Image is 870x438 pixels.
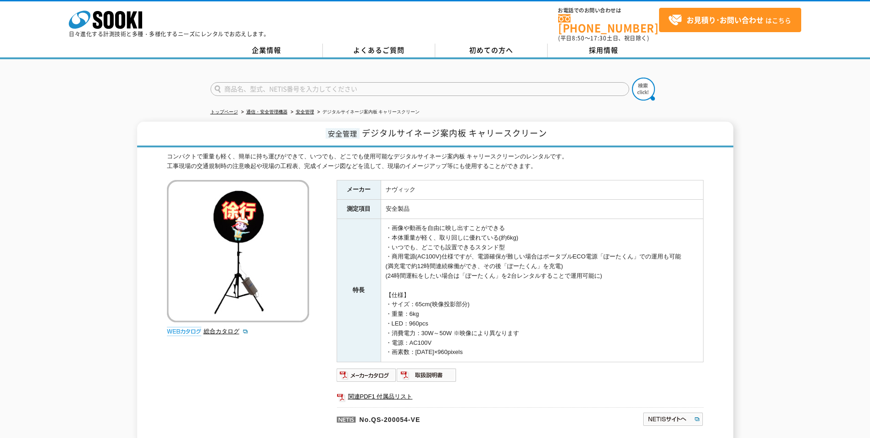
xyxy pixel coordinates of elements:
span: (平日 ～ 土日、祝日除く) [558,34,649,42]
a: お見積り･お問い合わせはこちら [659,8,801,32]
span: 17:30 [590,34,607,42]
img: NETISサイトへ [643,412,704,427]
a: 取扱説明書 [397,374,457,381]
span: デジタルサイネージ案内板 キャリースクリーン [362,127,547,139]
th: 測定項目 [337,200,381,219]
a: 通信・安全管理機器 [246,109,288,114]
a: 採用情報 [548,44,660,57]
a: [PHONE_NUMBER] [558,14,659,33]
a: メーカーカタログ [337,374,397,381]
td: ・画像や動画を自由に映し出すことができる ・本体重量が軽く、取り回しに優れている(約6kg) ・いつでも、どこでも設置できるスタンド型 ・商用電源(AC100V)仕様ですが、電源確保が難しい場合... [381,219,703,362]
span: お電話でのお問い合わせは [558,8,659,13]
a: トップページ [211,109,238,114]
img: 取扱説明書 [397,368,457,382]
img: webカタログ [167,327,201,336]
span: 初めての方へ [469,45,513,55]
td: ナヴィック [381,180,703,200]
a: 企業情報 [211,44,323,57]
span: 8:50 [572,34,585,42]
input: 商品名、型式、NETIS番号を入力してください [211,82,629,96]
img: メーカーカタログ [337,368,397,382]
a: よくあるご質問 [323,44,435,57]
th: メーカー [337,180,381,200]
strong: お見積り･お問い合わせ [687,14,764,25]
td: 安全製品 [381,200,703,219]
th: 特長 [337,219,381,362]
p: 日々進化する計測技術と多種・多様化するニーズにレンタルでお応えします。 [69,31,270,37]
p: No.QS-200054-VE [337,407,554,429]
a: 関連PDF1 付属品リスト [337,391,704,403]
img: デジタルサイネージ案内板 キャリースクリーン [167,180,309,322]
a: 総合カタログ [204,328,249,335]
img: btn_search.png [632,78,655,101]
a: 安全管理 [296,109,314,114]
span: 安全管理 [326,128,360,139]
a: 初めての方へ [435,44,548,57]
li: デジタルサイネージ案内板 キャリースクリーン [316,107,420,117]
span: はこちら [668,13,791,27]
div: コンパクトで重量も軽く、簡単に持ち運びができて、いつでも、どこでも使用可能なデジタルサイネージ案内板 キャリースクリーンのレンタルです。 工事現場の交通規制時の注意喚起や現場の工程表、完成イメー... [167,152,704,171]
